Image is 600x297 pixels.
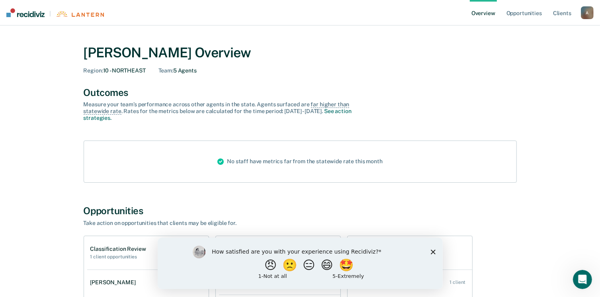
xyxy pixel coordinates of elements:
[158,238,443,289] iframe: Survey by Kim from Recidiviz
[573,270,592,289] iframe: Intercom live chat
[90,254,146,260] h2: 1 client opportunities
[211,141,389,182] div: No staff have metrics far from the statewide rate this month
[45,10,56,17] span: |
[84,87,517,98] div: Outcomes
[158,67,197,74] div: 5 Agents
[84,45,517,61] div: [PERSON_NAME] Overview
[84,108,352,121] a: See action strategies.
[84,101,350,115] span: far higher than statewide rate
[84,220,362,227] div: Take action on opportunities that clients may be eligible for.
[90,246,146,252] h1: Classification Review
[87,271,209,294] a: [PERSON_NAME] 1 client
[158,67,173,74] span: Team :
[84,67,146,74] div: 10 - NORTHEAST
[90,279,139,286] div: [PERSON_NAME]
[450,279,465,285] div: 1 client
[84,101,362,121] div: Measure your team’s performance across other agent s in the state. Agent s surfaced are . Rates f...
[6,8,45,17] img: Recidiviz
[6,8,104,17] a: |
[84,205,517,217] div: Opportunities
[56,11,104,17] img: Lantern
[581,6,594,19] button: A
[84,67,103,74] span: Region :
